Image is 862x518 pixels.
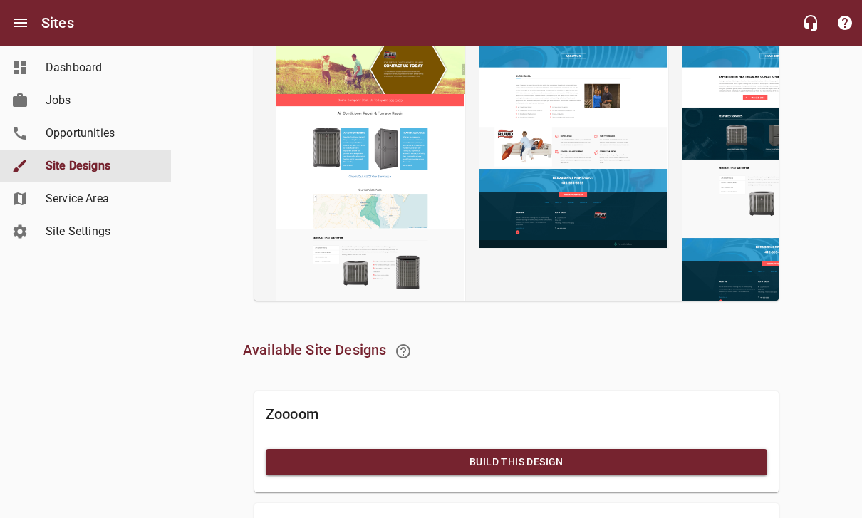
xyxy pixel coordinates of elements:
h6: Zoooom [266,403,767,425]
span: Service Area [46,190,154,207]
img: modern-flow-ruud-home.png [276,30,466,388]
span: Dashboard [46,59,154,76]
span: Opportunities [46,125,154,142]
button: Build this Design [266,449,767,475]
img: modern-flow-ruud-about-us.png [479,30,669,249]
button: Live Chat [794,6,828,40]
a: Learn about switching Site Designs [386,334,420,368]
span: Site Settings [46,223,154,240]
span: Jobs [46,92,154,109]
button: Support Portal [828,6,862,40]
span: Build this Design [277,453,756,471]
button: Open drawer [4,6,38,40]
h6: Sites [41,11,74,34]
span: Site Designs [46,157,154,175]
h6: Available Site Designs [243,334,790,368]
